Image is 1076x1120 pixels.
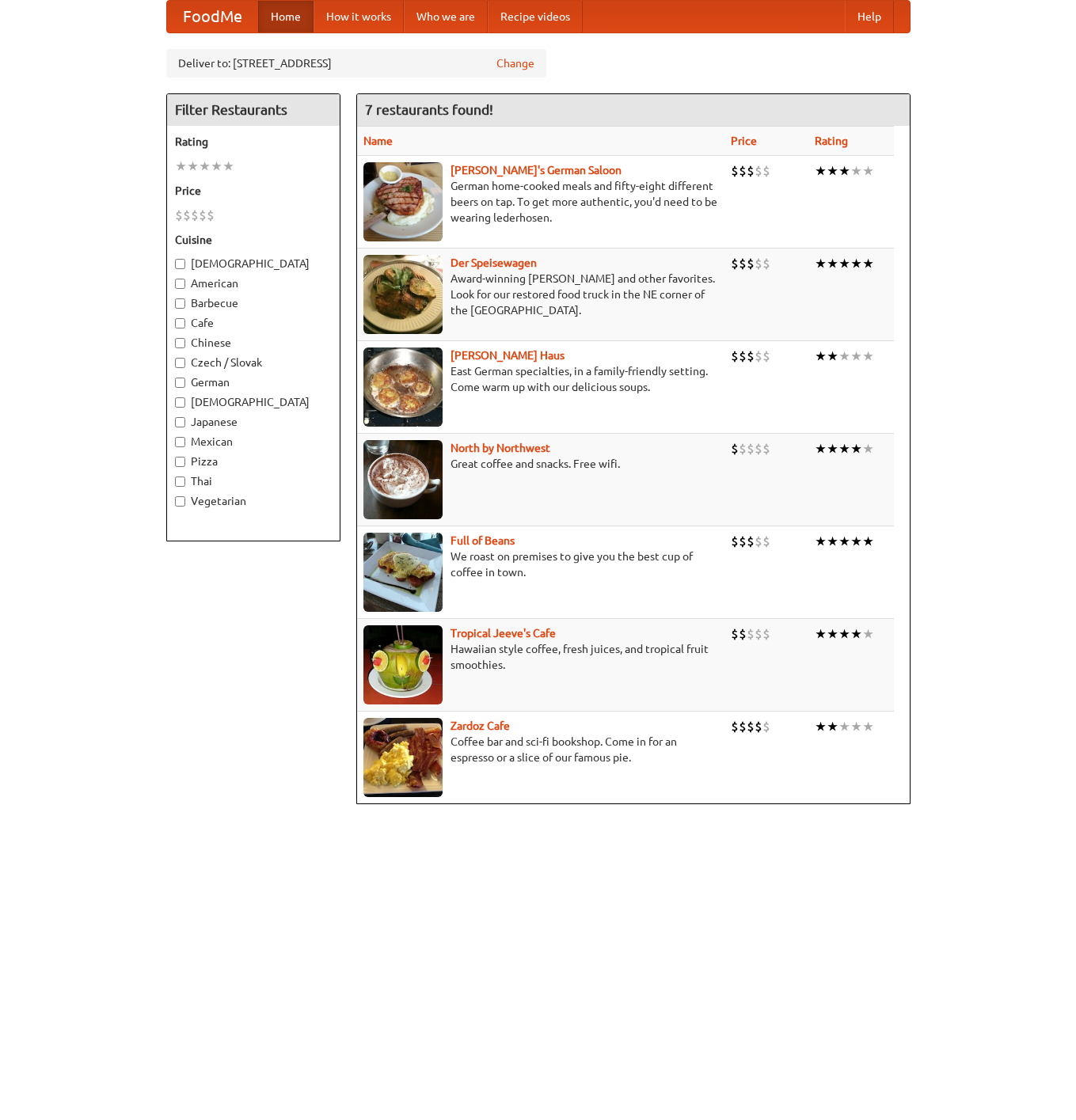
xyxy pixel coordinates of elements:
input: Chinese [175,338,185,348]
img: speisewagen.jpg [363,255,443,334]
input: Cafe [175,318,185,328]
li: ★ [850,255,862,272]
li: $ [739,440,747,457]
li: ★ [815,625,827,643]
li: $ [747,533,755,550]
p: Great coffee and snacks. Free wifi. [363,456,718,472]
li: $ [755,255,762,272]
label: American [175,275,332,291]
li: $ [731,347,739,365]
li: ★ [838,162,850,180]
li: ★ [815,347,827,365]
img: beans.jpg [363,533,443,612]
li: ★ [838,533,850,550]
li: $ [731,718,739,735]
li: $ [747,162,755,180]
li: ★ [815,533,827,550]
li: ★ [850,625,862,643]
img: kohlhaus.jpg [363,347,443,427]
a: Name [363,135,393,147]
li: $ [762,440,770,457]
li: ★ [850,533,862,550]
li: ★ [862,255,874,272]
li: $ [191,207,199,224]
li: ★ [815,162,827,180]
li: ★ [827,440,838,457]
a: Rating [815,135,848,147]
a: [PERSON_NAME]'s German Saloon [451,164,622,177]
img: north.jpg [363,440,443,519]
li: ★ [838,625,850,643]
a: Who we are [404,1,488,32]
input: Thai [175,476,185,487]
img: esthers.jpg [363,162,443,241]
li: ★ [175,158,187,175]
li: ★ [827,625,838,643]
a: Tropical Jeeve's Cafe [451,627,556,640]
li: $ [762,625,770,643]
h5: Price [175,183,332,199]
input: [DEMOGRAPHIC_DATA] [175,397,185,408]
label: Vegetarian [175,493,332,509]
li: $ [739,625,747,643]
li: $ [731,533,739,550]
li: ★ [815,718,827,735]
p: We roast on premises to give you the best cup of coffee in town. [363,549,718,580]
input: [DEMOGRAPHIC_DATA] [175,259,185,269]
li: $ [755,440,762,457]
b: [PERSON_NAME] Haus [451,349,565,362]
a: Recipe videos [488,1,583,32]
li: ★ [850,162,862,180]
li: $ [175,207,183,224]
a: FoodMe [167,1,258,32]
li: $ [747,347,755,365]
input: Czech / Slovak [175,358,185,368]
h5: Rating [175,134,332,150]
label: Barbecue [175,295,332,311]
ng-pluralize: 7 restaurants found! [365,102,493,117]
p: East German specialties, in a family-friendly setting. Come warm up with our delicious soups. [363,363,718,395]
li: $ [762,162,770,180]
li: $ [755,625,762,643]
input: Japanese [175,417,185,427]
img: zardoz.jpg [363,718,443,797]
input: Barbecue [175,298,185,309]
li: $ [739,255,747,272]
li: $ [755,347,762,365]
li: $ [747,625,755,643]
h5: Cuisine [175,232,332,248]
b: North by Northwest [451,442,550,454]
li: $ [755,533,762,550]
li: $ [739,533,747,550]
li: ★ [862,440,874,457]
a: How it works [314,1,404,32]
input: German [175,378,185,388]
li: ★ [815,255,827,272]
b: Full of Beans [451,534,515,547]
li: ★ [815,440,827,457]
input: American [175,279,185,289]
li: ★ [850,440,862,457]
li: $ [731,625,739,643]
li: ★ [838,347,850,365]
p: Hawaiian style coffee, fresh juices, and tropical fruit smoothies. [363,641,718,673]
li: ★ [199,158,211,175]
a: Zardoz Cafe [451,719,510,732]
li: $ [762,347,770,365]
li: $ [747,255,755,272]
a: Help [845,1,894,32]
li: ★ [827,347,838,365]
input: Vegetarian [175,496,185,507]
li: ★ [862,162,874,180]
li: $ [199,207,207,224]
li: $ [731,440,739,457]
li: $ [747,440,755,457]
label: Czech / Slovak [175,355,332,370]
li: ★ [850,718,862,735]
li: $ [731,255,739,272]
img: jeeves.jpg [363,625,443,704]
p: Award-winning [PERSON_NAME] and other favorites. Look for our restored food truck in the NE corne... [363,271,718,318]
li: ★ [862,625,874,643]
label: Japanese [175,414,332,430]
li: ★ [838,255,850,272]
